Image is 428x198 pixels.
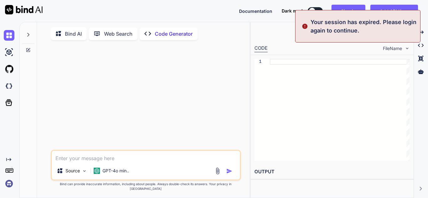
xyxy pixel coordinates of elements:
[102,168,129,174] p: GPT-4o min..
[254,59,262,65] div: 1
[82,168,87,174] img: Pick Models
[311,18,416,35] p: Your session has expired. Please login again to continue.
[65,168,80,174] p: Source
[370,5,418,17] button: Add API Keys
[331,5,365,17] button: Sign in
[4,64,14,74] img: githubLight
[239,8,272,14] button: Documentation
[4,81,14,91] img: darkCloudIdeIcon
[51,182,241,191] p: Bind can provide inaccurate information, including about people. Always double-check its answers....
[254,45,268,52] div: CODE
[104,30,133,38] p: Web Search
[5,5,43,14] img: Bind AI
[302,18,308,35] img: alert
[251,165,414,179] h2: OUTPUT
[226,168,232,174] img: icon
[282,8,305,14] span: Dark mode
[155,30,193,38] p: Code Generator
[405,46,410,51] img: chevron down
[383,45,402,52] span: FileName
[4,47,14,58] img: ai-studio
[4,30,14,41] img: chat
[4,178,14,189] img: signin
[65,30,82,38] p: Bind AI
[94,168,100,174] img: GPT-4o mini
[214,167,221,175] img: attachment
